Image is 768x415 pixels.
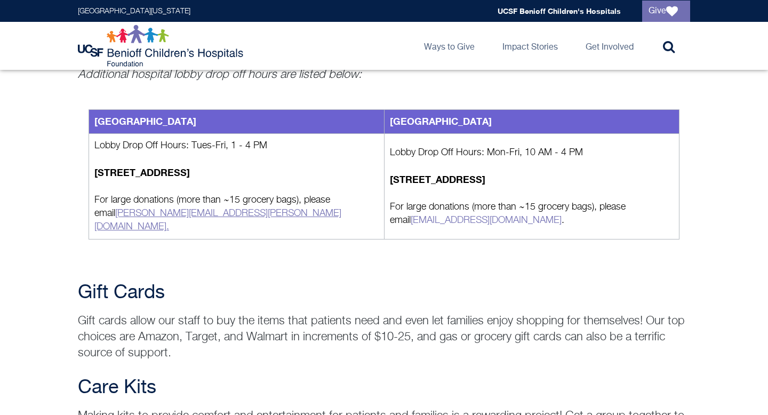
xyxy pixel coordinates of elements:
[498,6,621,15] a: UCSF Benioff Children's Hospitals
[415,22,483,70] a: Ways to Give
[390,173,485,185] strong: [STREET_ADDRESS]
[94,115,196,127] strong: [GEOGRAPHIC_DATA]
[78,7,190,15] a: [GEOGRAPHIC_DATA][US_STATE]
[94,194,379,234] p: For large donations (more than ~15 grocery bags), please email
[642,1,690,22] a: Give
[390,115,492,127] strong: [GEOGRAPHIC_DATA]
[78,313,690,361] p: Gift cards allow our staff to buy the items that patients need and even let families enjoy shoppi...
[78,282,690,304] h2: Gift Cards
[390,146,674,159] p: Lobby Drop Off Hours: Mon-Fri, 10 AM - 4 PM
[390,201,674,227] p: For large donations (more than ~15 grocery bags), please email .
[78,69,362,81] em: Additional hospital lobby drop off hours are listed below:
[94,166,190,178] strong: [STREET_ADDRESS]
[94,209,341,232] a: [PERSON_NAME][EMAIL_ADDRESS][PERSON_NAME][DOMAIN_NAME].
[411,216,562,225] a: [EMAIL_ADDRESS][DOMAIN_NAME]
[78,377,690,398] h2: Care Kits
[78,25,246,67] img: Logo for UCSF Benioff Children's Hospitals Foundation
[494,22,566,70] a: Impact Stories
[94,139,379,153] p: Lobby Drop Off Hours: Tues-Fri, 1 - 4 PM
[577,22,642,70] a: Get Involved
